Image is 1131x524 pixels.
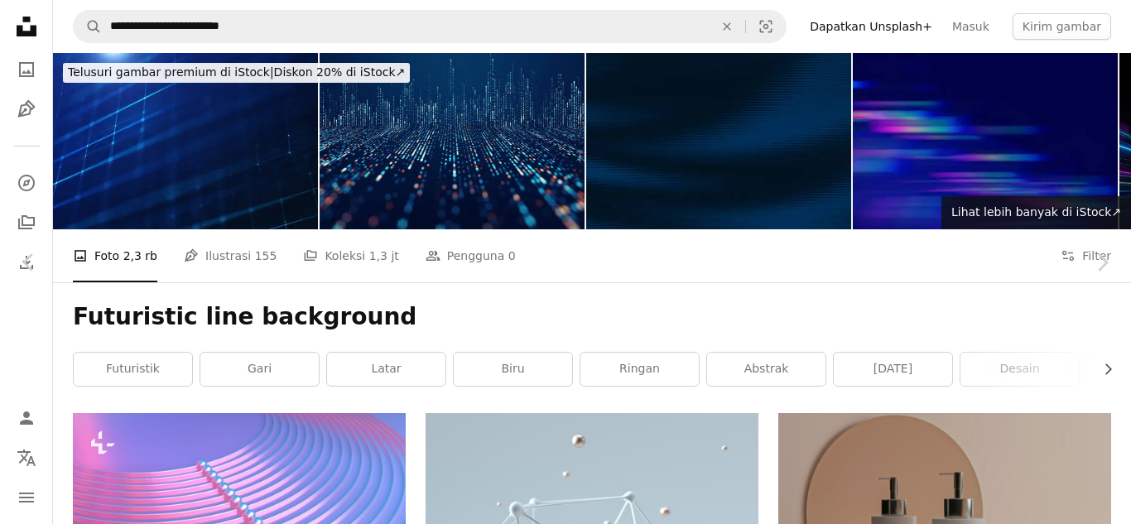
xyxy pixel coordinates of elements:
button: Hapus [709,11,745,42]
img: 4K Digital Cyberspace with Particles and Digital Data Network Connections. High Speed Connection ... [53,53,318,229]
a: Ilustrasi 155 [184,229,277,282]
a: desain [960,353,1079,386]
form: Temuka visual di seluruh situs [73,10,787,43]
a: gari [200,353,319,386]
a: Masuk/Daftar [10,401,43,435]
a: [DATE] [834,353,952,386]
a: abstrak [707,353,825,386]
span: 155 [255,247,277,265]
button: Bahasa [10,441,43,474]
a: Futuristik [74,353,192,386]
h1: Futuristic line background [73,302,1111,332]
a: Masuk [942,13,999,40]
span: Diskon 20% di iStock ↗ [68,65,405,79]
button: Pencarian visual [746,11,786,42]
img: Big data technology background. [320,53,585,229]
span: 1,3 jt [369,247,399,265]
a: Foto [10,53,43,86]
a: ringan [580,353,699,386]
button: gulir daftar ke kanan [1093,353,1111,386]
a: Pengguna 0 [426,229,516,282]
span: 0 [508,247,516,265]
button: Kirim gambar [1013,13,1111,40]
a: biru [454,353,572,386]
button: Filter [1061,229,1111,282]
img: Biru Navy Black Wave Striped Pattern Abstrak Latar Belakang Laut Ombre Biru Tua Teknologi Futuris... [586,53,851,229]
a: Koleksi 1,3 jt [303,229,398,282]
button: Menu [10,481,43,514]
img: Speed Motion Stripe Neon Warna-warni Abstrak Biru Kabur Prism Spectrum Lines Latar Belakang Hitam... [853,53,1118,229]
span: Telusuri gambar premium di iStock | [68,65,274,79]
a: Ilustrasi [10,93,43,126]
span: Lihat lebih banyak di iStock ↗ [951,205,1121,219]
a: Lihat lebih banyak di iStock↗ [941,196,1131,229]
a: Telusuri gambar premium di iStock|Diskon 20% di iStock↗ [53,53,420,93]
a: Jelajahi [10,166,43,200]
button: Pencarian di Unsplash [74,11,102,42]
a: Dapatkan Unsplash+ [800,13,942,40]
a: latar [327,353,445,386]
a: Berikutnya [1073,183,1131,342]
